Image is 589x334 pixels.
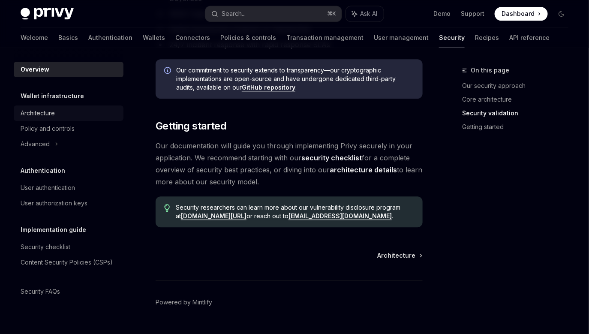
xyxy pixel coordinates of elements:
[433,9,451,18] a: Demo
[21,139,50,149] div: Advanced
[156,298,212,307] a: Powered by Mintlify
[21,123,75,134] div: Policy and controls
[164,204,170,212] svg: Tip
[555,7,568,21] button: Toggle dark mode
[21,242,70,252] div: Security checklist
[328,10,337,17] span: ⌘ K
[502,9,535,18] span: Dashboard
[21,286,60,297] div: Security FAQs
[164,67,173,75] svg: Info
[21,225,86,235] h5: Implementation guide
[14,180,123,196] a: User authentication
[495,7,548,21] a: Dashboard
[156,140,423,188] span: Our documentation will guide you through implementing Privy securely in your application. We reco...
[220,27,276,48] a: Policies & controls
[462,120,575,134] a: Getting started
[21,108,55,118] div: Architecture
[14,105,123,121] a: Architecture
[242,84,295,91] a: GitHub repository
[301,153,362,162] a: security checklist
[475,27,499,48] a: Recipes
[21,64,49,75] div: Overview
[21,183,75,193] div: User authentication
[175,27,210,48] a: Connectors
[461,9,484,18] a: Support
[21,165,65,176] h5: Authentication
[471,65,509,75] span: On this page
[462,93,575,106] a: Core architecture
[377,251,415,260] span: Architecture
[374,27,429,48] a: User management
[462,106,575,120] a: Security validation
[176,66,414,92] span: Our commitment to security extends to transparency—our cryptographic implementations are open-sou...
[222,9,246,19] div: Search...
[361,9,378,18] span: Ask AI
[14,62,123,77] a: Overview
[288,212,392,220] a: [EMAIL_ADDRESS][DOMAIN_NAME]
[14,284,123,299] a: Security FAQs
[181,212,246,220] a: [DOMAIN_NAME][URL]
[462,79,575,93] a: Our security approach
[21,198,87,208] div: User authorization keys
[346,6,384,21] button: Ask AI
[21,27,48,48] a: Welcome
[14,255,123,270] a: Content Security Policies (CSPs)
[156,119,226,133] span: Getting started
[14,239,123,255] a: Security checklist
[205,6,341,21] button: Search...⌘K
[88,27,132,48] a: Authentication
[14,196,123,211] a: User authorization keys
[439,27,465,48] a: Security
[143,27,165,48] a: Wallets
[21,8,74,20] img: dark logo
[58,27,78,48] a: Basics
[286,27,364,48] a: Transaction management
[21,91,84,101] h5: Wallet infrastructure
[176,203,414,220] span: Security researchers can learn more about our vulnerability disclosure program at or reach out to .
[377,251,422,260] a: Architecture
[330,165,397,175] a: architecture details
[509,27,550,48] a: API reference
[21,257,113,268] div: Content Security Policies (CSPs)
[14,121,123,136] a: Policy and controls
